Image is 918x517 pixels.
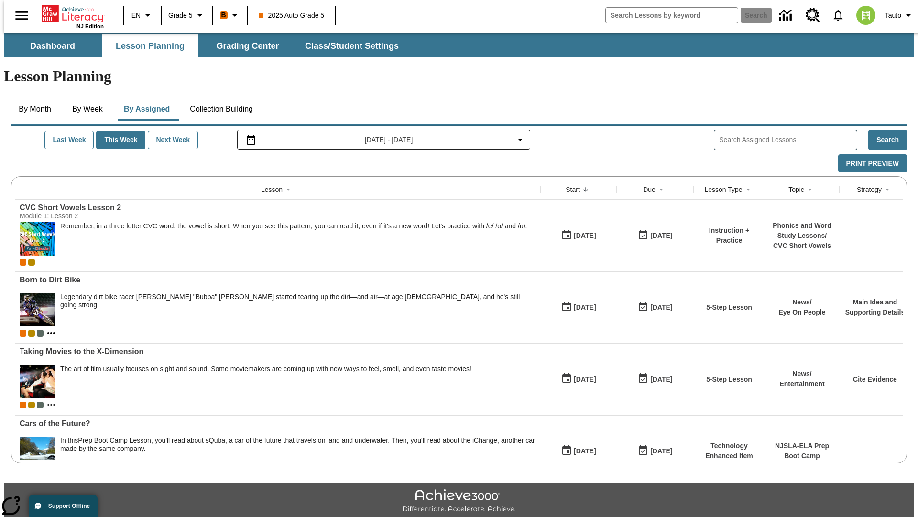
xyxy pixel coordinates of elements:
[42,4,104,23] a: Home
[643,185,656,194] div: Due
[826,3,851,28] a: Notifications
[168,11,193,21] span: Grade 5
[28,330,35,337] div: New 2025 class
[778,307,825,317] p: Eye On People
[804,184,816,195] button: Sort
[64,98,111,121] button: By Week
[20,437,55,470] img: High-tech automobile treading water.
[131,11,141,21] span: EN
[365,135,413,145] span: [DATE] - [DATE]
[20,402,26,408] span: Current Class
[800,2,826,28] a: Resource Center, Will open in new tab
[704,185,742,194] div: Lesson Type
[774,2,800,29] a: Data Center
[241,134,526,146] button: Select the date range menu item
[261,185,283,194] div: Lesson
[102,34,198,57] button: Lesson Planning
[60,293,535,309] div: Legendary dirt bike racer [PERSON_NAME] "Bubba" [PERSON_NAME] started tearing up the dirt—and air...
[566,185,580,194] div: Start
[20,276,535,284] a: Born to Dirt Bike, Lessons
[558,226,599,245] button: 08/21/25: First time the lesson was available
[558,298,599,316] button: 08/20/25: First time the lesson was available
[634,442,676,460] button: 08/01/26: Last day the lesson can be accessed
[20,203,535,212] div: CVC Short Vowels Lesson 2
[779,369,824,379] p: News /
[37,402,44,408] div: OL 2025 Auto Grade 6
[650,373,672,385] div: [DATE]
[650,445,672,457] div: [DATE]
[164,7,209,24] button: Grade: Grade 5, Select a grade
[28,259,35,266] span: New 2025 class
[297,34,406,57] button: Class/Student Settings
[574,445,596,457] div: [DATE]
[885,11,901,21] span: Tauto
[4,67,914,85] h1: Lesson Planning
[60,437,535,470] div: In this Prep Boot Camp Lesson, you'll read about sQuba, a car of the future that travels on land ...
[838,154,907,173] button: Print Preview
[37,330,44,337] div: OL 2025 Auto Grade 6
[11,98,59,121] button: By Month
[60,293,535,326] div: Legendary dirt bike racer James "Bubba" Stewart started tearing up the dirt—and air—at age 4, and...
[770,241,834,251] p: CVC Short Vowels
[216,7,244,24] button: Boost Class color is orange. Change class color
[857,185,882,194] div: Strategy
[743,184,754,195] button: Sort
[20,222,55,256] img: CVC Short Vowels Lesson 2.
[851,3,881,28] button: Select a new avatar
[650,302,672,314] div: [DATE]
[45,399,57,411] button: Show more classes
[634,370,676,388] button: 08/24/25: Last day the lesson can be accessed
[634,298,676,316] button: 08/20/25: Last day the lesson can be accessed
[856,6,875,25] img: avatar image
[28,402,35,408] div: New 2025 class
[60,365,471,398] div: The art of film usually focuses on sight and sound. Some moviemakers are coming up with new ways ...
[574,373,596,385] div: [DATE]
[574,302,596,314] div: [DATE]
[4,34,407,57] div: SubNavbar
[650,230,672,242] div: [DATE]
[788,185,804,194] div: Topic
[60,437,535,452] testabrev: Prep Boot Camp Lesson, you'll read about sQuba, a car of the future that travels on land and unde...
[259,11,325,21] span: 2025 Auto Grade 5
[283,184,294,195] button: Sort
[29,495,98,517] button: Support Offline
[402,489,516,514] img: Achieve3000 Differentiate Accelerate Achieve
[706,374,752,384] p: 5-Step Lesson
[116,98,177,121] button: By Assigned
[8,1,36,30] button: Open side menu
[42,3,104,29] div: Home
[44,131,94,149] button: Last Week
[20,330,26,337] div: Current Class
[558,442,599,460] button: 08/20/25: First time the lesson was available
[20,293,55,326] img: Motocross racer James Stewart flies through the air on his dirt bike.
[20,365,55,398] img: Panel in front of the seats sprays water mist to the happy audience at a 4DX-equipped theater.
[719,133,857,147] input: Search Assigned Lessons
[698,225,760,246] p: Instruction + Practice
[698,441,760,461] p: Technology Enhanced Item
[20,419,535,428] a: Cars of the Future? , Lessons
[20,203,535,212] a: CVC Short Vowels Lesson 2, Lessons
[580,184,591,195] button: Sort
[845,298,905,316] a: Main Idea and Supporting Details
[200,34,295,57] button: Grading Center
[148,131,198,149] button: Next Week
[779,379,824,389] p: Entertainment
[778,297,825,307] p: News /
[20,348,535,356] div: Taking Movies to the X-Dimension
[558,370,599,388] button: 08/20/25: First time the lesson was available
[76,23,104,29] span: NJ Edition
[20,419,535,428] div: Cars of the Future?
[882,184,893,195] button: Sort
[606,8,738,23] input: search field
[60,365,471,373] p: The art of film usually focuses on sight and sound. Some moviemakers are coming up with new ways ...
[868,130,907,150] button: Search
[20,259,26,266] div: Current Class
[4,33,914,57] div: SubNavbar
[706,303,752,313] p: 5-Step Lesson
